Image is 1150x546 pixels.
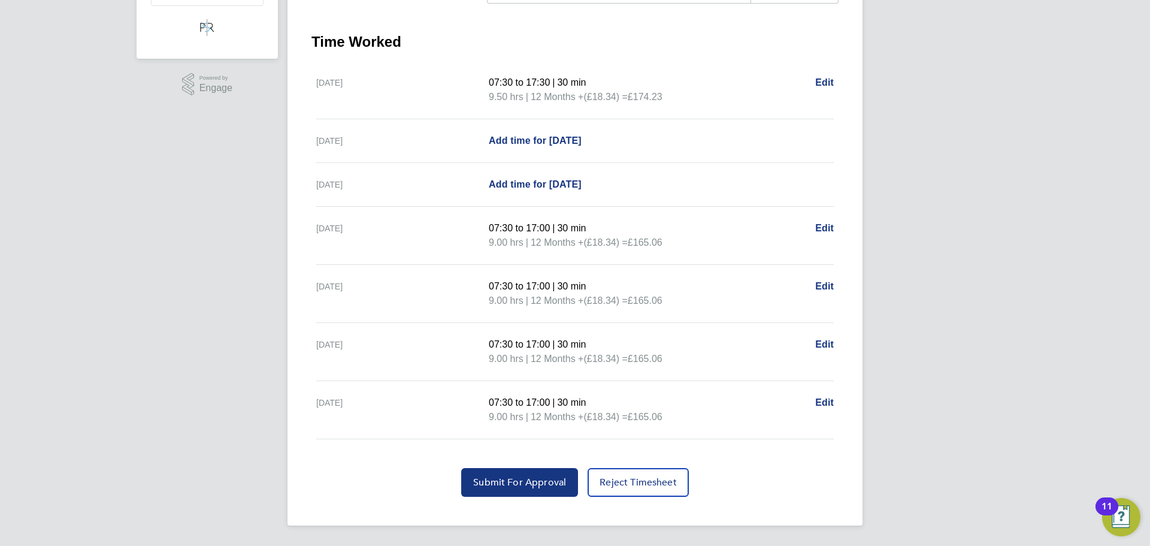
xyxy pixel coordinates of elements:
[489,397,550,408] span: 07:30 to 17:00
[526,412,528,422] span: |
[552,223,555,233] span: |
[316,221,489,250] div: [DATE]
[526,92,528,102] span: |
[815,339,834,349] span: Edit
[815,397,834,408] span: Edit
[552,339,555,349] span: |
[316,76,489,104] div: [DATE]
[526,295,528,306] span: |
[489,412,523,422] span: 9.00 hrs
[557,339,586,349] span: 30 min
[600,476,677,488] span: Reject Timesheet
[531,410,584,424] span: 12 Months +
[815,76,834,90] a: Edit
[1101,506,1112,522] div: 11
[151,18,264,37] a: Go to home page
[489,354,523,364] span: 9.00 hrs
[557,281,586,291] span: 30 min
[815,396,834,410] a: Edit
[628,237,662,248] span: £165.06
[199,73,232,83] span: Powered by
[628,295,662,306] span: £165.06
[531,294,584,308] span: 12 Months +
[531,352,584,366] span: 12 Months +
[531,90,584,104] span: 12 Months +
[557,397,586,408] span: 30 min
[489,339,550,349] span: 07:30 to 17:00
[588,468,689,497] button: Reject Timesheet
[628,354,662,364] span: £165.06
[199,83,232,93] span: Engage
[557,77,586,88] span: 30 min
[583,92,627,102] span: (£18.34) =
[489,92,523,102] span: 9.50 hrs
[815,223,834,233] span: Edit
[583,354,627,364] span: (£18.34) =
[489,237,523,248] span: 9.00 hrs
[489,295,523,306] span: 9.00 hrs
[526,354,528,364] span: |
[316,134,489,148] div: [DATE]
[489,223,550,233] span: 07:30 to 17:00
[815,279,834,294] a: Edit
[182,73,232,96] a: Powered byEngage
[815,337,834,352] a: Edit
[531,236,584,250] span: 12 Months +
[489,77,550,88] span: 07:30 to 17:30
[583,237,627,248] span: (£18.34) =
[628,412,662,422] span: £165.06
[489,179,582,189] span: Add time for [DATE]
[552,77,555,88] span: |
[489,135,582,146] span: Add time for [DATE]
[557,223,586,233] span: 30 min
[473,476,566,488] span: Submit For Approval
[196,18,218,37] img: psrsolutions-logo-retina.png
[316,279,489,308] div: [DATE]
[489,281,550,291] span: 07:30 to 17:00
[583,412,627,422] span: (£18.34) =
[311,32,839,52] h3: Time Worked
[628,92,662,102] span: £174.23
[552,281,555,291] span: |
[316,177,489,192] div: [DATE]
[316,337,489,366] div: [DATE]
[526,237,528,248] span: |
[461,468,578,497] button: Submit For Approval
[815,281,834,291] span: Edit
[815,77,834,88] span: Edit
[815,221,834,236] a: Edit
[583,295,627,306] span: (£18.34) =
[1102,498,1140,536] button: Open Resource Center, 11 new notifications
[489,177,582,192] a: Add time for [DATE]
[552,397,555,408] span: |
[316,396,489,424] div: [DATE]
[489,134,582,148] a: Add time for [DATE]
